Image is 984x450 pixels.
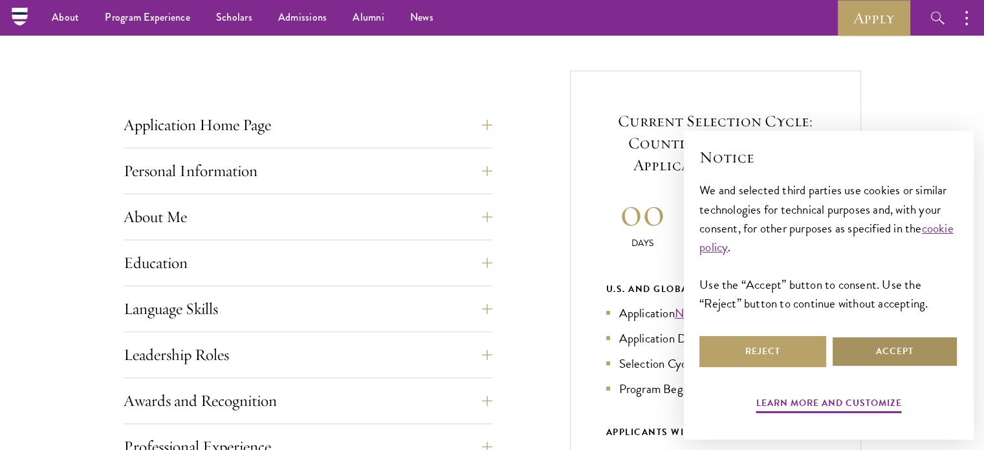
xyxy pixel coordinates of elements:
[606,354,825,373] li: Selection Cycle: [DATE] – [DATE]
[606,304,825,322] li: Application
[124,385,492,416] button: Awards and Recognition
[124,339,492,370] button: Leadership Roles
[124,293,492,324] button: Language Skills
[124,201,492,232] button: About Me
[124,247,492,278] button: Education
[124,155,492,186] button: Personal Information
[606,329,825,348] li: Application Deadline: [DATE] 3 p.m. EDT
[606,281,825,297] div: U.S. and Global Applicants
[606,236,679,250] p: Days
[606,110,825,176] h5: Current Selection Cycle: Countdown to [DATE] Application Deadline
[699,219,954,256] a: cookie policy
[699,336,826,367] button: Reject
[124,109,492,141] button: Application Home Page
[831,336,958,367] button: Accept
[606,188,679,236] h2: 00
[606,379,825,398] li: Program Begins: [DATE]
[606,424,825,440] div: APPLICANTS WITH CHINESE PASSPORTS
[756,395,902,415] button: Learn more and customize
[699,181,958,312] div: We and selected third parties use cookies or similar technologies for technical purposes and, wit...
[699,146,958,168] h2: Notice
